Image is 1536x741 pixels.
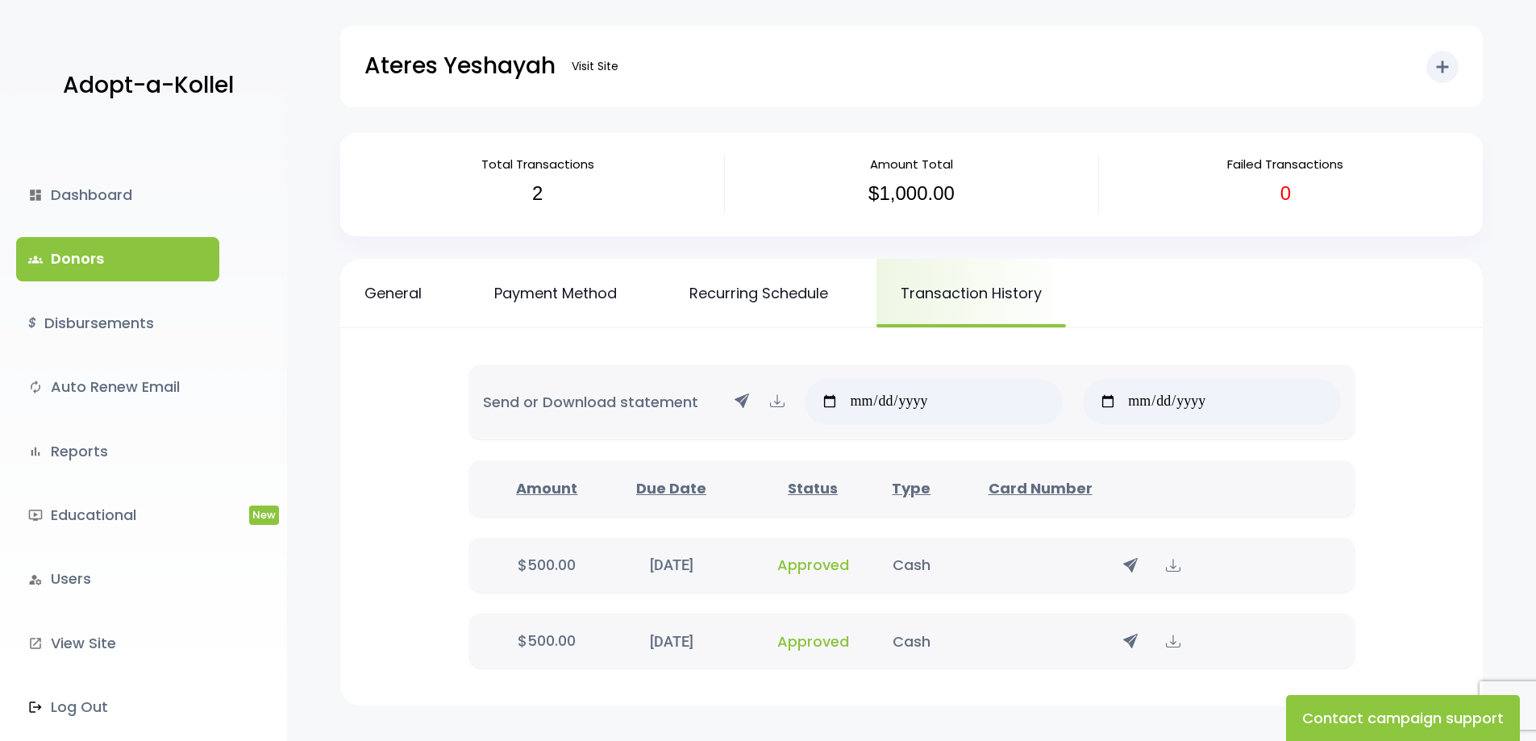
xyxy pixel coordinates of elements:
[468,364,1355,440] div: Send or Download statement
[16,685,219,729] a: Log Out
[870,156,953,173] span: Amount Total
[470,259,641,327] a: Payment Method
[28,636,43,651] i: launch
[249,506,279,524] span: New
[28,572,43,587] i: manage_accounts
[28,508,43,522] i: ondemand_video
[1433,57,1452,77] i: add
[28,444,43,459] i: bar_chart
[364,46,556,86] p: Ateres Yeshayah
[28,188,43,202] i: dashboard
[16,237,219,281] a: groupsDonors
[777,631,849,651] span: Approved
[757,477,868,499] div: Status
[508,477,585,499] div: Amount
[363,182,712,206] h3: 2
[737,182,1086,206] h3: $1,000.00
[481,156,594,173] span: Total Transactions
[1111,182,1460,206] h3: 0
[508,628,585,654] p: $500.00
[16,365,219,409] a: autorenewAuto Renew Email
[28,312,36,335] i: $
[28,380,43,394] i: autorenew
[585,554,757,576] div: [DATE]
[16,622,219,665] a: launchView Site
[340,259,446,327] a: General
[16,430,219,473] a: bar_chartReports
[777,555,849,575] span: Approved
[16,173,219,217] a: dashboardDashboard
[564,51,626,82] a: Visit Site
[585,631,757,652] div: [DATE]
[955,477,1126,499] div: Card Number
[508,552,585,578] p: $500.00
[1227,156,1343,173] span: Failed Transactions
[28,252,43,267] span: groups
[585,477,757,499] div: Due Date
[868,477,954,499] div: Type
[868,631,954,652] div: Cash
[16,302,219,345] a: $Disbursements
[63,65,234,106] p: Adopt-a-Kollel
[876,259,1066,327] a: Transaction History
[868,554,954,576] div: Cash
[16,493,219,537] a: ondemand_videoEducationalNew
[16,557,219,601] a: manage_accountsUsers
[1286,695,1520,741] button: Contact campaign support
[665,259,852,327] a: Recurring Schedule
[55,47,234,125] a: Adopt-a-Kollel
[1426,51,1459,83] button: add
